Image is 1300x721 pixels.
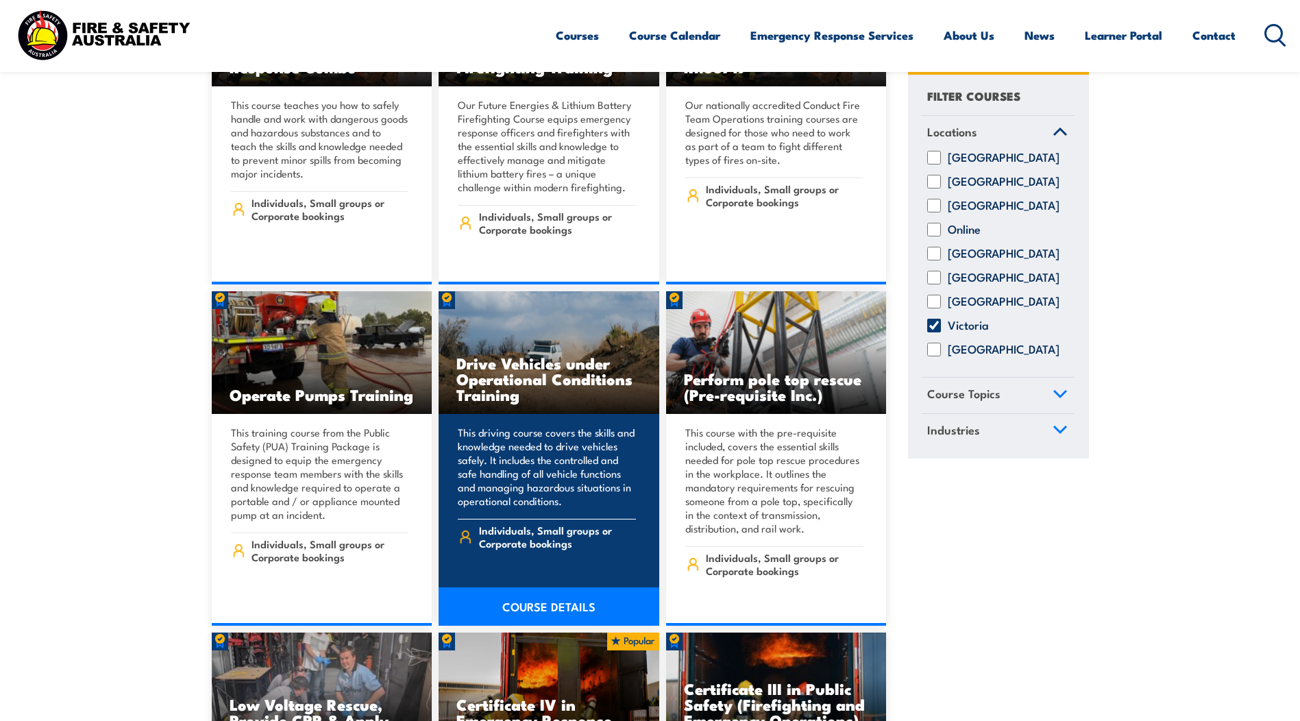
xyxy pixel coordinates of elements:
p: This training course from the Public Safety (PUA) Training Package is designed to equip the emerg... [231,426,409,522]
h3: Conduct Fire Team Operations Training – RII30719 [684,27,869,75]
span: Individuals, Small groups or Corporate bookings [252,537,408,563]
p: Our nationally accredited Conduct Fire Team Operations training courses are designed for those wh... [685,98,863,167]
span: Individuals, Small groups or Corporate bookings [706,551,863,577]
a: Course Topics [921,378,1074,414]
label: [GEOGRAPHIC_DATA] [948,271,1059,285]
a: Courses [556,17,599,53]
span: Locations [927,123,977,141]
h3: Operate Pumps Training [230,387,415,402]
span: Individuals, Small groups or Corporate bookings [479,524,636,550]
img: Perform pole top rescue (Pre-requisite Inc.) [666,291,887,415]
h3: Perform pole top rescue (Pre-requisite Inc.) [684,371,869,402]
p: This course with the pre-requisite included, covers the essential skills needed for pole top resc... [685,426,863,535]
a: Emergency Response Services [750,17,913,53]
h3: Future Energies & Lithium Battery Firefighting Training [456,27,641,75]
label: [GEOGRAPHIC_DATA] [948,247,1059,261]
p: This course teaches you how to safely handle and work with dangerous goods and hazardous substanc... [231,98,409,180]
label: Online [948,223,981,237]
p: Our Future Energies & Lithium Battery Firefighting Course equips emergency response officers and ... [458,98,636,194]
a: Locations [921,116,1074,151]
label: [GEOGRAPHIC_DATA] [948,175,1059,189]
span: Course Topics [927,385,1001,404]
span: Industries [927,421,980,439]
img: Operate Pumps TRAINING [212,291,432,415]
h4: FILTER COURSES [927,86,1020,105]
span: Individuals, Small groups or Corporate bookings [479,210,636,236]
span: Individuals, Small groups or Corporate bookings [706,182,863,208]
a: Industries [921,414,1074,450]
label: [GEOGRAPHIC_DATA] [948,295,1059,309]
a: COURSE DETAILS [439,587,659,626]
span: Individuals, Small groups or Corporate bookings [252,196,408,222]
a: News [1025,17,1055,53]
p: This driving course covers the skills and knowledge needed to drive vehicles safely. It includes ... [458,426,636,508]
a: Course Calendar [629,17,720,53]
label: [GEOGRAPHIC_DATA] [948,151,1059,165]
a: Learner Portal [1085,17,1162,53]
img: Drive Vehicles under Operational Conditions TRAINING [439,291,659,415]
h3: Handle Dangerous Goods/Hazardous Substances Initial Spill Response Combo [230,12,415,75]
label: Victoria [948,319,989,333]
a: About Us [944,17,994,53]
a: Contact [1192,17,1236,53]
a: Operate Pumps Training [212,291,432,415]
label: [GEOGRAPHIC_DATA] [948,343,1059,357]
label: [GEOGRAPHIC_DATA] [948,199,1059,213]
h3: Drive Vehicles under Operational Conditions Training [456,355,641,402]
a: Drive Vehicles under Operational Conditions Training [439,291,659,415]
